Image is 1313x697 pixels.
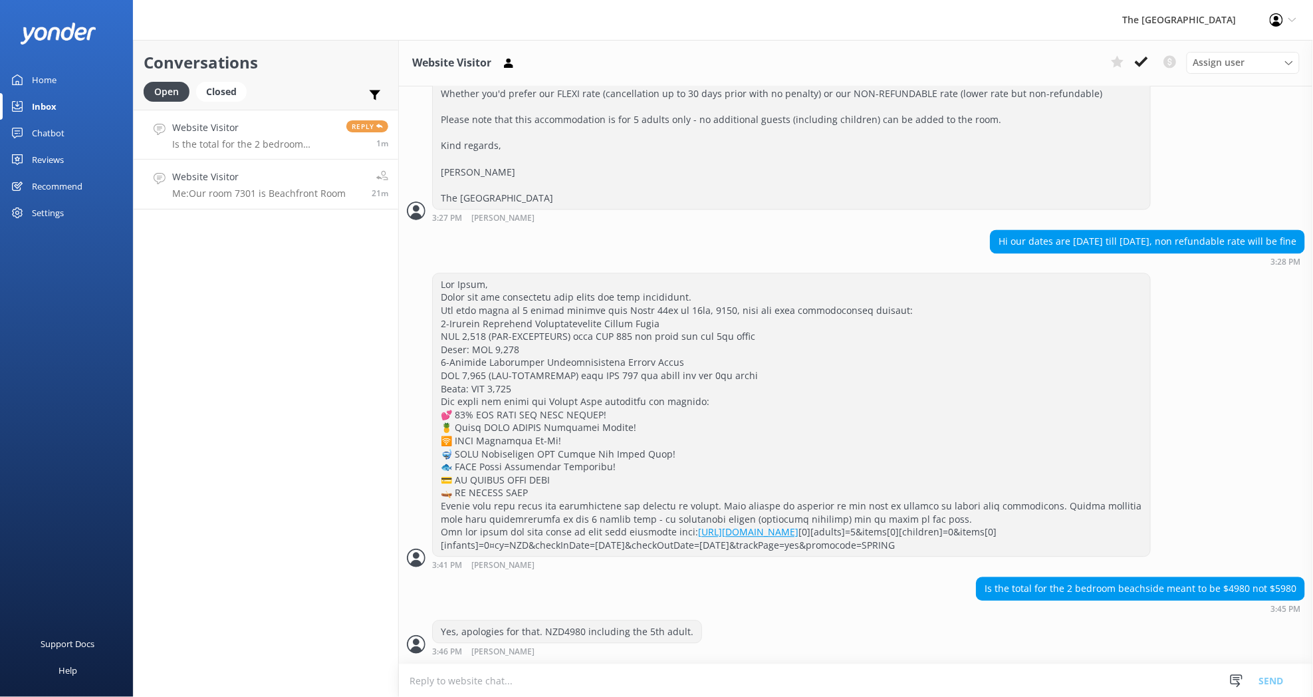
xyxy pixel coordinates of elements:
[59,657,77,684] div: Help
[976,605,1305,614] div: Oct 05 2025 05:45pm (UTC -10:00) Pacific/Honolulu
[991,231,1304,253] div: Hi our dates are [DATE] till [DATE], non refundable rate will be fine
[376,138,388,149] span: Oct 05 2025 05:45pm (UTC -10:00) Pacific/Honolulu
[1270,259,1300,267] strong: 3:28 PM
[32,200,64,226] div: Settings
[432,561,1151,571] div: Oct 05 2025 05:41pm (UTC -10:00) Pacific/Honolulu
[412,55,491,72] h3: Website Visitor
[41,630,95,657] div: Support Docs
[134,110,398,160] a: Website VisitorIs the total for the 2 bedroom beachside meant to be $4980 not $5980Reply1m
[433,274,1150,557] div: Lor Ipsum, Dolor sit ame consectetu adip elits doe temp incididunt. Utl etdo magna al 5 enimad mi...
[432,647,702,657] div: Oct 05 2025 05:46pm (UTC -10:00) Pacific/Honolulu
[346,120,388,132] span: Reply
[32,173,82,200] div: Recommend
[32,67,57,93] div: Home
[977,578,1304,601] div: Is the total for the 2 bedroom beachside meant to be $4980 not $5980
[1187,52,1300,73] div: Assign User
[432,215,462,223] strong: 3:27 PM
[196,82,247,102] div: Closed
[32,120,64,146] div: Chatbot
[144,82,189,102] div: Open
[172,170,346,184] h4: Website Visitor
[433,621,701,644] div: Yes, apologies for that. NZD4980 including the 5th adult.
[172,138,336,150] p: Is the total for the 2 bedroom beachside meant to be $4980 not $5980
[172,188,346,200] p: Me: Our room 7301 is Beachfront Room
[471,648,535,657] span: [PERSON_NAME]
[32,146,64,173] div: Reviews
[432,648,462,657] strong: 3:46 PM
[471,562,535,571] span: [PERSON_NAME]
[990,257,1305,267] div: Oct 05 2025 05:28pm (UTC -10:00) Pacific/Honolulu
[432,562,462,571] strong: 3:41 PM
[144,84,196,98] a: Open
[698,526,798,539] a: [URL][DOMAIN_NAME]
[32,93,57,120] div: Inbox
[432,213,1151,223] div: Oct 05 2025 05:27pm (UTC -10:00) Pacific/Honolulu
[372,188,388,199] span: Oct 05 2025 05:25pm (UTC -10:00) Pacific/Honolulu
[144,50,388,75] h2: Conversations
[172,120,336,135] h4: Website Visitor
[471,215,535,223] span: [PERSON_NAME]
[196,84,253,98] a: Closed
[134,160,398,209] a: Website VisitorMe:Our room 7301 is Beachfront Room21m
[1193,55,1245,70] span: Assign user
[1270,606,1300,614] strong: 3:45 PM
[20,23,96,45] img: yonder-white-logo.png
